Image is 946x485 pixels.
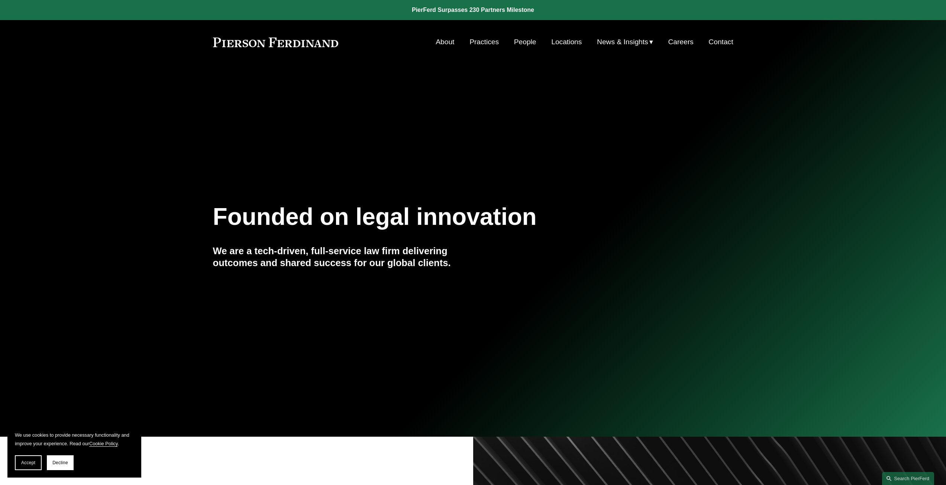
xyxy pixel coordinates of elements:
[469,35,499,49] a: Practices
[436,35,454,49] a: About
[514,35,536,49] a: People
[213,203,647,230] h1: Founded on legal innovation
[882,472,934,485] a: Search this site
[551,35,582,49] a: Locations
[668,35,693,49] a: Careers
[52,460,68,465] span: Decline
[7,423,141,478] section: Cookie banner
[15,455,42,470] button: Accept
[21,460,35,465] span: Accept
[597,35,653,49] a: folder dropdown
[47,455,74,470] button: Decline
[15,431,134,448] p: We use cookies to provide necessary functionality and improve your experience. Read our .
[89,441,118,446] a: Cookie Policy
[597,36,648,49] span: News & Insights
[213,245,473,269] h4: We are a tech-driven, full-service law firm delivering outcomes and shared success for our global...
[708,35,733,49] a: Contact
